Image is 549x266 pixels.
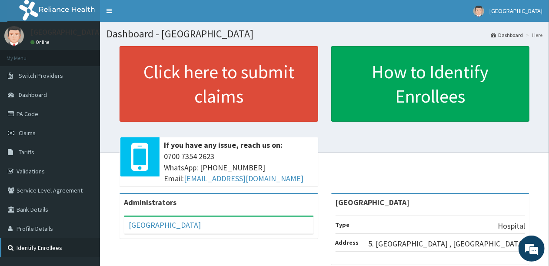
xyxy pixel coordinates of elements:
h1: Dashboard - [GEOGRAPHIC_DATA] [106,28,542,40]
span: Dashboard [19,91,47,99]
a: Dashboard [491,31,523,39]
p: Hospital [498,220,525,232]
img: User Image [4,26,24,46]
img: User Image [473,6,484,17]
b: Address [336,239,359,246]
span: Claims [19,129,36,137]
a: [GEOGRAPHIC_DATA] [129,220,201,230]
span: [GEOGRAPHIC_DATA] [489,7,542,15]
span: 0700 7354 2623 WhatsApp: [PHONE_NUMBER] Email: [164,151,314,184]
a: Online [30,39,51,45]
span: Tariffs [19,148,34,156]
b: Administrators [124,197,176,207]
span: Switch Providers [19,72,63,80]
a: How to Identify Enrollees [331,46,530,122]
a: Click here to submit claims [120,46,318,122]
b: Type [336,221,350,229]
a: [EMAIL_ADDRESS][DOMAIN_NAME] [184,173,303,183]
li: Here [524,31,542,39]
p: [GEOGRAPHIC_DATA] [30,28,102,36]
strong: [GEOGRAPHIC_DATA] [336,197,410,207]
b: If you have any issue, reach us on: [164,140,283,150]
p: 5. [GEOGRAPHIC_DATA] , [GEOGRAPHIC_DATA] [368,238,525,249]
